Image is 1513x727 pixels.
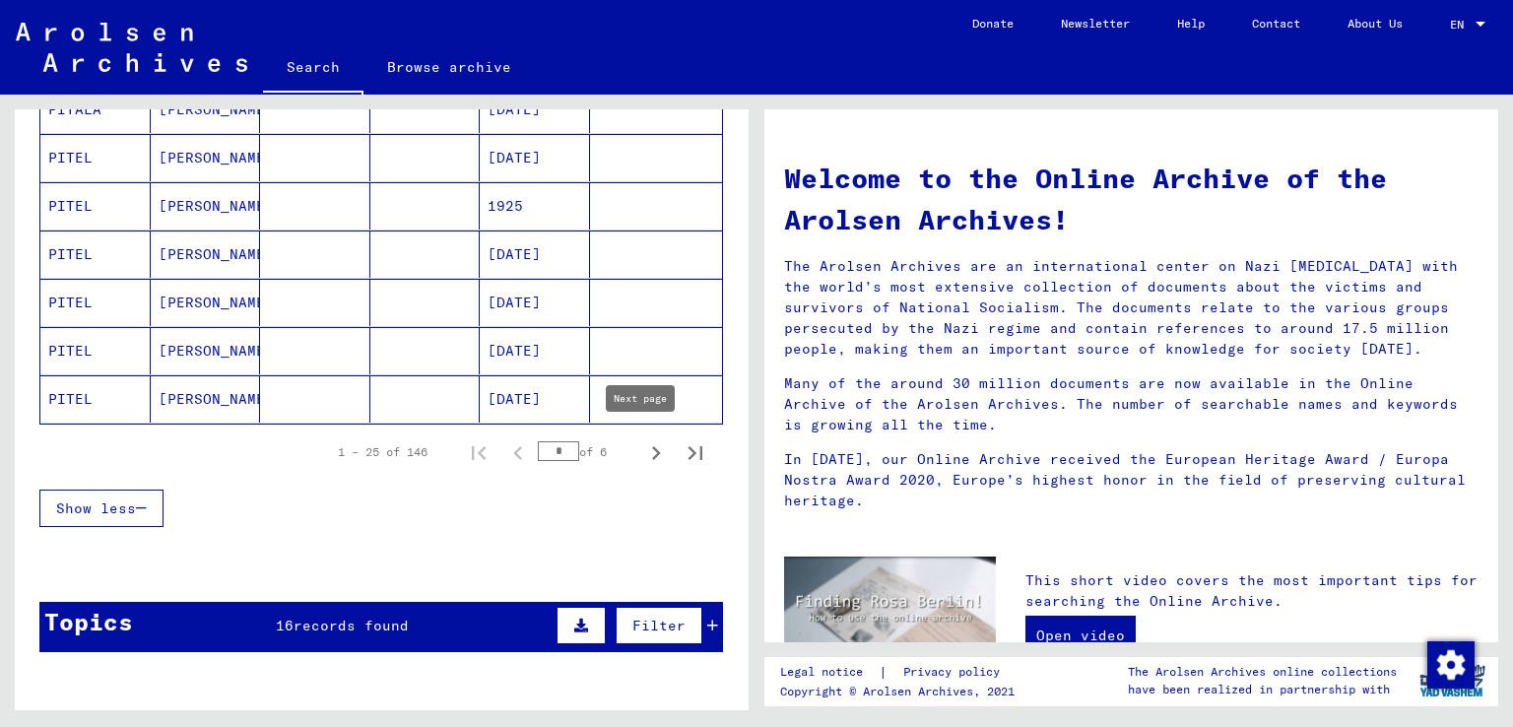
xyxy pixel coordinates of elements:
img: Arolsen_neg.svg [16,23,247,72]
mat-cell: PITEL [40,231,151,278]
p: Many of the around 30 million documents are now available in the Online Archive of the Arolsen Ar... [784,373,1479,435]
mat-cell: PITEL [40,279,151,326]
mat-cell: PITEL [40,182,151,230]
mat-cell: PITALA [40,86,151,133]
mat-cell: [PERSON_NAME] [151,231,261,278]
img: Zustimmung ändern [1427,641,1475,689]
mat-cell: [PERSON_NAME] [151,86,261,133]
mat-cell: 1925 [480,182,590,230]
a: Privacy policy [888,662,1023,683]
a: Browse archive [363,43,535,91]
p: Copyright © Arolsen Archives, 2021 [780,683,1023,700]
mat-cell: [DATE] [480,134,590,181]
mat-cell: [DATE] [480,375,590,423]
div: | [780,662,1023,683]
mat-cell: [PERSON_NAME] [151,182,261,230]
div: 1 – 25 of 146 [338,443,428,461]
mat-select-trigger: EN [1450,17,1464,32]
div: Topics [44,604,133,639]
mat-cell: [PERSON_NAME] [151,134,261,181]
mat-cell: [DATE] [480,327,590,374]
p: In [DATE], our Online Archive received the European Heritage Award / Europa Nostra Award 2020, Eu... [784,449,1479,511]
a: Legal notice [780,662,879,683]
mat-cell: PITEL [40,327,151,374]
span: records found [294,617,409,634]
button: Show less [39,490,164,527]
button: Next page [636,432,676,472]
button: Filter [616,607,702,644]
button: First page [459,432,498,472]
span: Filter [632,617,686,634]
img: yv_logo.png [1415,656,1489,705]
a: Open video [1025,616,1136,655]
p: This short video covers the most important tips for searching the Online Archive. [1025,570,1479,612]
mat-cell: PITEL [40,375,151,423]
mat-cell: [DATE] [480,231,590,278]
mat-cell: [PERSON_NAME] [151,375,261,423]
mat-cell: [PERSON_NAME] [151,279,261,326]
mat-cell: [PERSON_NAME] [151,327,261,374]
div: of 6 [538,442,636,461]
p: The Arolsen Archives are an international center on Nazi [MEDICAL_DATA] with the world’s most ext... [784,256,1479,360]
mat-cell: [DATE] [480,279,590,326]
button: Last page [676,432,715,472]
span: 16 [276,617,294,634]
p: The Arolsen Archives online collections [1128,663,1397,681]
span: Show less [56,499,136,517]
h1: Welcome to the Online Archive of the Arolsen Archives! [784,158,1479,240]
img: video.jpg [784,557,996,672]
a: Search [263,43,363,95]
mat-cell: PITEL [40,134,151,181]
mat-cell: [DATE] [480,86,590,133]
button: Previous page [498,432,538,472]
p: have been realized in partnership with [1128,681,1397,698]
